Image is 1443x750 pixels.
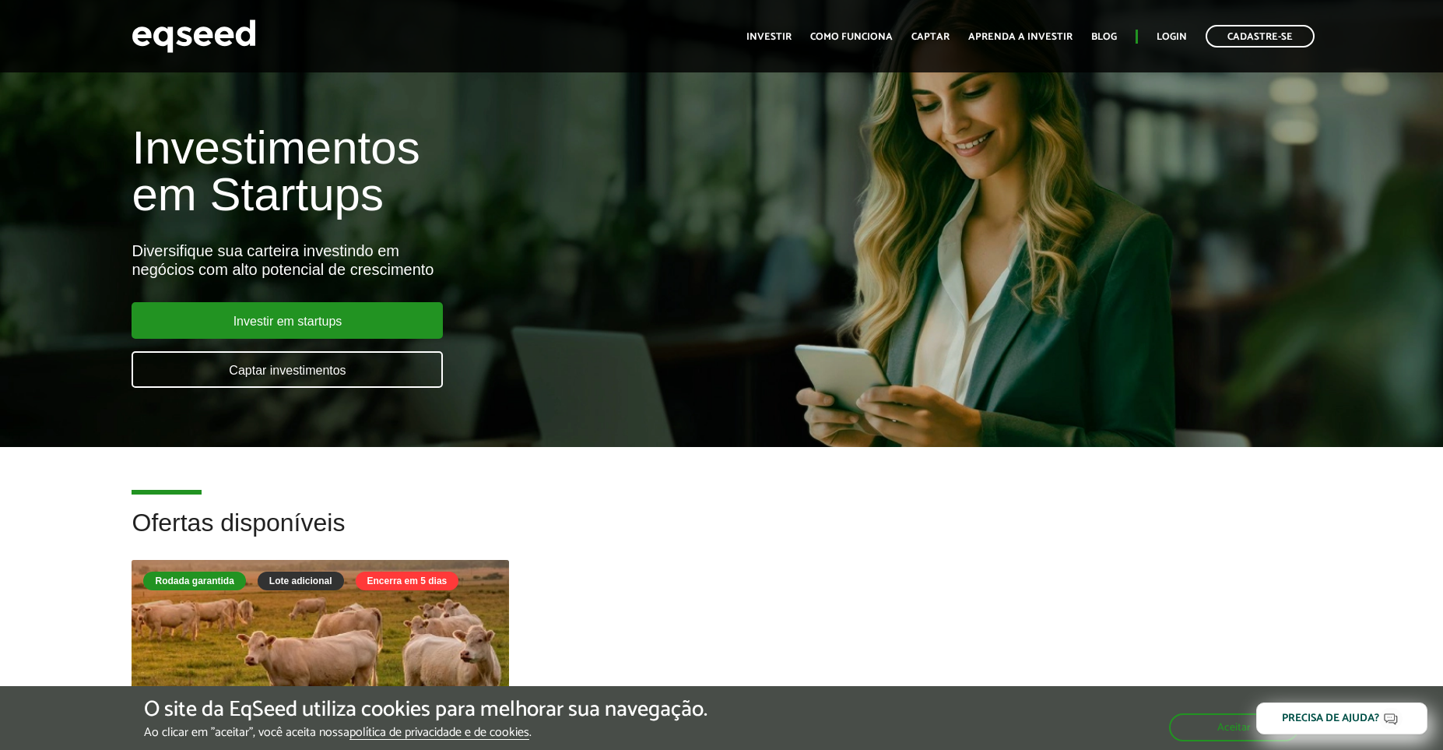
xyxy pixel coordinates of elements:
h1: Investimentos em Startups [132,125,830,218]
img: EqSeed [132,16,256,57]
p: Ao clicar em "aceitar", você aceita nossa . [144,725,707,740]
button: Aceitar [1169,713,1299,741]
h5: O site da EqSeed utiliza cookies para melhorar sua navegação. [144,698,707,722]
div: Lote adicional [258,572,344,590]
a: Investir [746,32,792,42]
a: Captar [911,32,950,42]
a: Blog [1091,32,1117,42]
a: Como funciona [810,32,893,42]
a: Aprenda a investir [968,32,1073,42]
a: Login [1157,32,1187,42]
div: Diversifique sua carteira investindo em negócios com alto potencial de crescimento [132,241,830,279]
div: Rodada garantida [143,572,245,590]
a: Captar investimentos [132,351,443,388]
a: política de privacidade e de cookies [349,727,529,740]
div: Encerra em 5 dias [356,572,459,590]
h2: Ofertas disponíveis [132,509,1311,560]
a: Cadastre-se [1206,25,1315,48]
a: Investir em startups [132,302,443,339]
